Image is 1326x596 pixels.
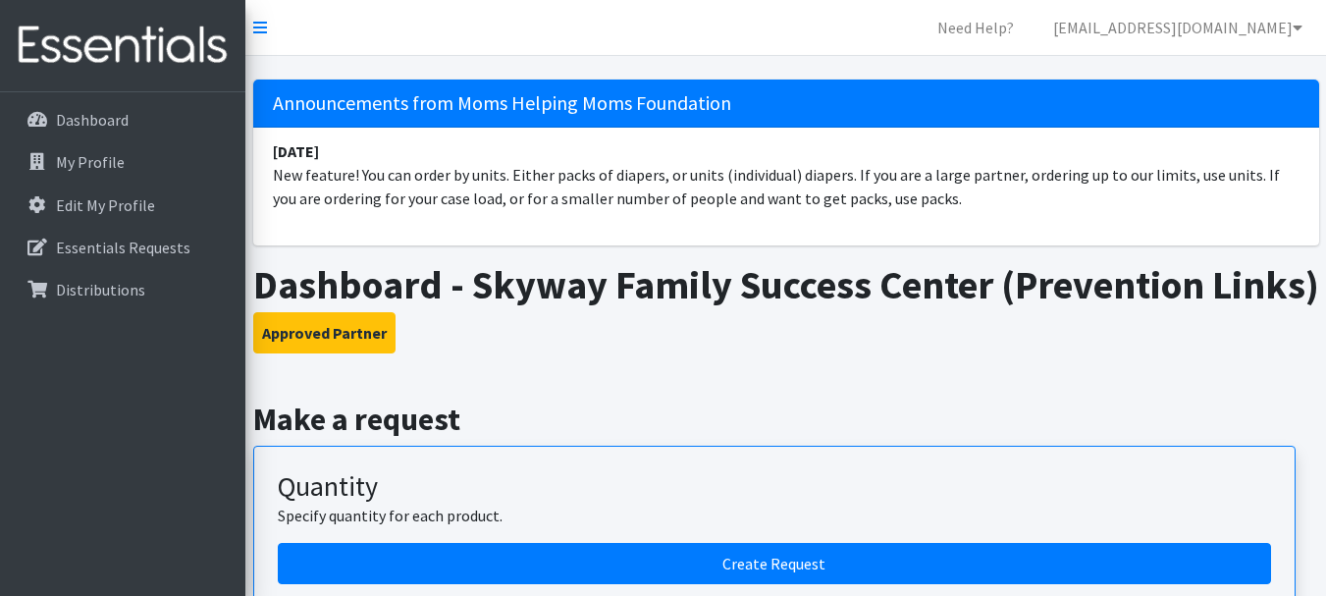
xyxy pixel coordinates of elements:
a: Essentials Requests [8,228,238,267]
p: Edit My Profile [56,195,155,215]
a: Edit My Profile [8,186,238,225]
strong: [DATE] [273,141,319,161]
p: Distributions [56,280,145,299]
h5: Announcements from Moms Helping Moms Foundation [253,80,1319,128]
p: My Profile [56,152,125,172]
a: Create a request by quantity [278,543,1271,584]
a: Distributions [8,270,238,309]
h3: Quantity [278,470,1271,504]
a: Dashboard [8,100,238,139]
p: Essentials Requests [56,238,190,257]
p: Dashboard [56,110,129,130]
img: HumanEssentials [8,13,238,79]
a: [EMAIL_ADDRESS][DOMAIN_NAME] [1037,8,1318,47]
h2: Make a request [253,401,1319,438]
button: Approved Partner [253,312,396,353]
a: My Profile [8,142,238,182]
a: Need Help? [922,8,1030,47]
h1: Dashboard - Skyway Family Success Center (Prevention Links) [253,261,1319,308]
p: Specify quantity for each product. [278,504,1271,527]
li: New feature! You can order by units. Either packs of diapers, or units (individual) diapers. If y... [253,128,1319,222]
